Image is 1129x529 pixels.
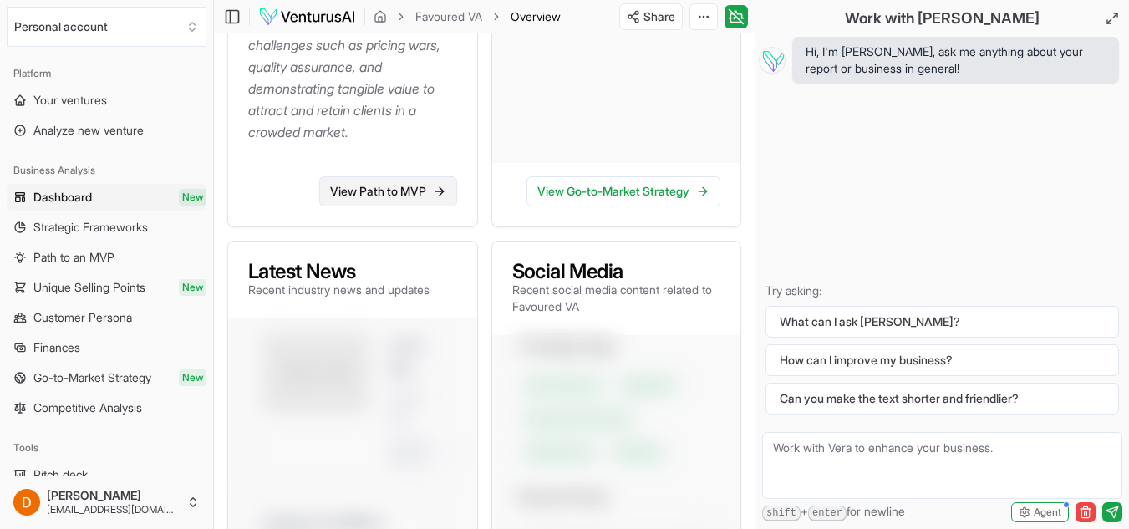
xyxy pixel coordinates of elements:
[762,503,905,521] span: + for newline
[511,8,561,25] span: Overview
[33,219,148,236] span: Strategic Frameworks
[47,503,180,516] span: [EMAIL_ADDRESS][DOMAIN_NAME]
[7,117,206,144] a: Analyze new venture
[7,304,206,331] a: Customer Persona
[7,244,206,271] a: Path to an MVP
[33,249,114,266] span: Path to an MVP
[33,339,80,356] span: Finances
[7,364,206,391] a: Go-to-Market StrategyNew
[33,279,145,296] span: Unique Selling Points
[179,279,206,296] span: New
[7,157,206,184] div: Business Analysis
[7,394,206,421] a: Competitive Analysis
[33,399,142,416] span: Competitive Analysis
[33,369,151,386] span: Go-to-Market Strategy
[765,282,1119,299] p: Try asking:
[248,262,430,282] h3: Latest News
[415,8,482,25] a: Favoured VA
[258,7,356,27] img: logo
[759,47,786,74] img: Vera
[7,87,206,114] a: Your ventures
[7,60,206,87] div: Platform
[179,369,206,386] span: New
[248,282,430,298] p: Recent industry news and updates
[33,466,88,483] span: Pitch deck
[845,7,1040,30] h2: Work with [PERSON_NAME]
[619,3,683,30] button: Share
[765,306,1119,338] button: What can I ask [PERSON_NAME]?
[7,334,206,361] a: Finances
[7,214,206,241] a: Strategic Frameworks
[512,282,721,315] p: Recent social media content related to Favoured VA
[765,383,1119,415] button: Can you make the text shorter and friendlier?
[1011,502,1069,522] button: Agent
[47,488,180,503] span: [PERSON_NAME]
[7,482,206,522] button: [PERSON_NAME][EMAIL_ADDRESS][DOMAIN_NAME]
[7,461,206,488] a: Pitch deck
[765,344,1119,376] button: How can I improve my business?
[33,189,92,206] span: Dashboard
[33,92,107,109] span: Your ventures
[179,189,206,206] span: New
[374,8,561,25] nav: breadcrumb
[526,176,720,206] a: View Go-to-Market Strategy
[33,309,132,326] span: Customer Persona
[762,506,801,521] kbd: shift
[7,184,206,211] a: DashboardNew
[512,262,721,282] h3: Social Media
[808,506,847,521] kbd: enter
[1034,506,1061,519] span: Agent
[7,7,206,47] button: Select an organization
[7,274,206,301] a: Unique Selling PointsNew
[13,489,40,516] img: ACg8ocKISprWF1dZecXJ1ct7xbQjyvbWnCfSIHiXMqzRyoddO91Cmw=s96-c
[7,435,206,461] div: Tools
[806,43,1106,77] span: Hi, I'm [PERSON_NAME], ask me anything about your report or business in general!
[33,122,144,139] span: Analyze new venture
[643,8,675,25] span: Share
[319,176,457,206] a: View Path to MVP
